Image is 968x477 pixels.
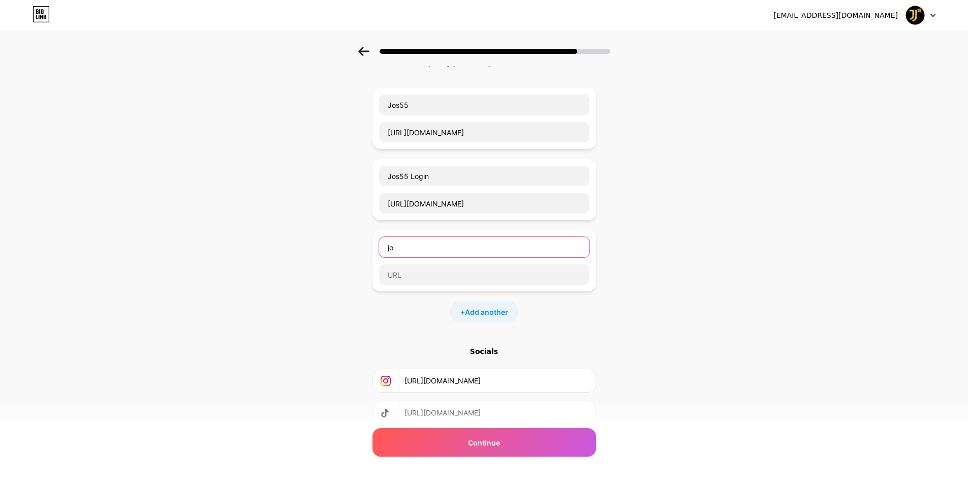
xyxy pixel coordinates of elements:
input: Link name [379,237,589,257]
input: URL [379,193,589,214]
img: jos55login [905,6,925,25]
input: Link name [379,166,589,186]
div: [EMAIL_ADDRESS][DOMAIN_NAME] [773,10,898,21]
input: URL [404,369,589,392]
div: + [450,302,518,322]
span: Add another [465,307,508,317]
span: Continue [468,437,500,448]
div: Socials [372,346,596,356]
input: Link name [379,95,589,115]
input: URL [379,264,589,285]
input: URL [379,122,589,142]
input: URL [404,401,589,424]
